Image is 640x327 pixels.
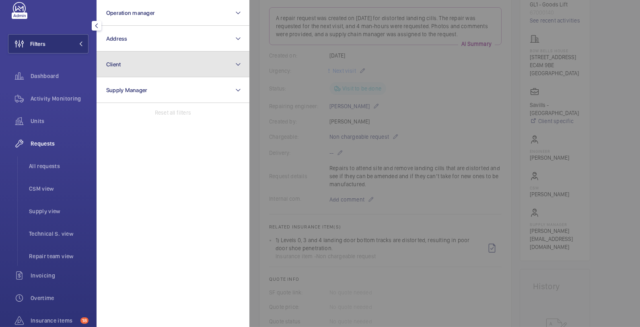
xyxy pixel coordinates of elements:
span: Technical S. view [29,230,88,238]
span: Repair team view [29,252,88,260]
span: Units [31,117,88,125]
span: Supply view [29,207,88,215]
span: Filters [30,40,45,48]
span: Invoicing [31,271,88,280]
span: 18 [80,317,88,324]
span: Dashboard [31,72,88,80]
span: Requests [31,140,88,148]
span: CSM view [29,185,88,193]
button: Filters [8,34,88,53]
span: Activity Monitoring [31,95,88,103]
span: Insurance items [31,317,77,325]
span: All requests [29,162,88,170]
span: Overtime [31,294,88,302]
